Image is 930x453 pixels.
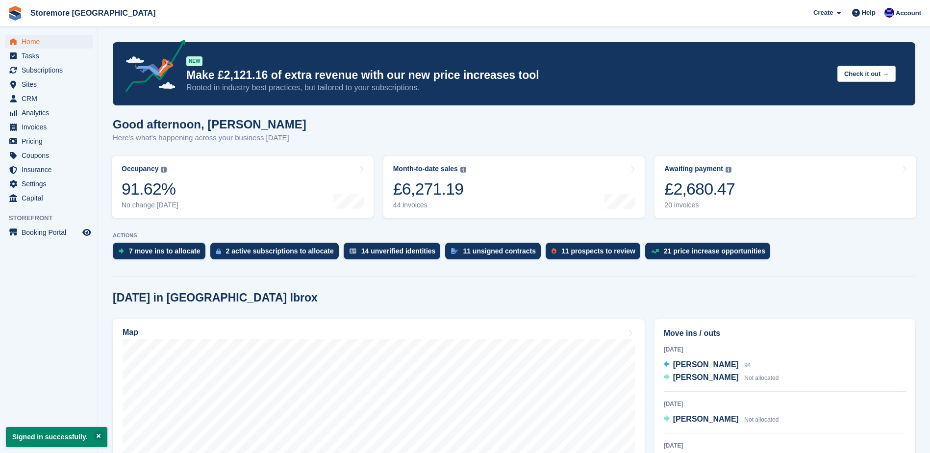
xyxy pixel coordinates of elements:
div: 11 unsigned contracts [463,247,536,255]
div: No change [DATE] [122,201,178,209]
span: CRM [22,92,80,105]
a: Occupancy 91.62% No change [DATE] [112,156,374,218]
div: 91.62% [122,179,178,199]
h2: Move ins / outs [664,327,906,339]
a: 11 prospects to review [546,243,645,264]
span: 94 [744,362,751,369]
a: menu [5,177,93,191]
a: menu [5,35,93,49]
span: Pricing [22,134,80,148]
img: verify_identity-adf6edd0f0f0b5bbfe63781bf79b02c33cf7c696d77639b501bdc392416b5a36.svg [350,248,356,254]
div: Month-to-date sales [393,165,458,173]
div: £6,271.19 [393,179,466,199]
div: 20 invoices [664,201,735,209]
a: menu [5,149,93,162]
div: [DATE] [664,441,906,450]
div: NEW [186,56,202,66]
p: Make £2,121.16 of extra revenue with our new price increases tool [186,68,829,82]
div: 44 invoices [393,201,466,209]
a: menu [5,120,93,134]
img: prospect-51fa495bee0391a8d652442698ab0144808aea92771e9ea1ae160a38d050c398.svg [552,248,556,254]
img: active_subscription_to_allocate_icon-d502201f5373d7db506a760aba3b589e785aa758c864c3986d89f69b8ff3... [216,248,221,254]
a: 11 unsigned contracts [445,243,546,264]
span: Coupons [22,149,80,162]
img: price_increase_opportunities-93ffe204e8149a01c8c9dc8f82e8f89637d9d84a8eef4429ea346261dce0b2c0.svg [651,249,659,253]
a: Awaiting payment £2,680.47 20 invoices [654,156,916,218]
div: 11 prospects to review [561,247,635,255]
a: menu [5,191,93,205]
a: Preview store [81,226,93,238]
span: [PERSON_NAME] [673,360,739,369]
div: [DATE] [664,400,906,408]
h2: Map [123,328,138,337]
img: Angela [884,8,894,18]
a: menu [5,49,93,63]
span: Storefront [9,213,98,223]
img: stora-icon-8386f47178a22dfd0bd8f6a31ec36ba5ce8667c1dd55bd0f319d3a0aa187defe.svg [8,6,23,21]
a: 14 unverified identities [344,243,446,264]
span: Sites [22,77,80,91]
a: Storemore [GEOGRAPHIC_DATA] [26,5,159,21]
img: icon-info-grey-7440780725fd019a000dd9b08b2336e03edf1995a4989e88bcd33f0948082b44.svg [161,167,167,173]
img: price-adjustments-announcement-icon-8257ccfd72463d97f412b2fc003d46551f7dbcb40ab6d574587a9cd5c0d94... [117,40,186,96]
span: Help [862,8,876,18]
a: menu [5,63,93,77]
span: Capital [22,191,80,205]
span: Analytics [22,106,80,120]
span: [PERSON_NAME] [673,415,739,423]
img: icon-info-grey-7440780725fd019a000dd9b08b2336e03edf1995a4989e88bcd33f0948082b44.svg [726,167,731,173]
span: Not allocated [744,416,779,423]
a: menu [5,106,93,120]
span: [PERSON_NAME] [673,373,739,381]
div: 7 move ins to allocate [129,247,201,255]
a: menu [5,226,93,239]
img: contract_signature_icon-13c848040528278c33f63329250d36e43548de30e8caae1d1a13099fd9432cc5.svg [451,248,458,254]
a: menu [5,92,93,105]
div: [DATE] [664,345,906,354]
h1: Good afternoon, [PERSON_NAME] [113,118,306,131]
a: [PERSON_NAME] Not allocated [664,372,779,384]
span: Subscriptions [22,63,80,77]
a: menu [5,163,93,176]
span: Invoices [22,120,80,134]
div: 21 price increase opportunities [664,247,765,255]
a: Month-to-date sales £6,271.19 44 invoices [383,156,645,218]
a: [PERSON_NAME] 94 [664,359,751,372]
span: Settings [22,177,80,191]
div: 2 active subscriptions to allocate [226,247,334,255]
span: Booking Portal [22,226,80,239]
span: Not allocated [744,375,779,381]
div: Awaiting payment [664,165,723,173]
p: Here's what's happening across your business [DATE] [113,132,306,144]
span: Tasks [22,49,80,63]
button: Check it out → [837,66,896,82]
span: Insurance [22,163,80,176]
h2: [DATE] in [GEOGRAPHIC_DATA] Ibrox [113,291,318,304]
a: 2 active subscriptions to allocate [210,243,344,264]
img: icon-info-grey-7440780725fd019a000dd9b08b2336e03edf1995a4989e88bcd33f0948082b44.svg [460,167,466,173]
p: Signed in successfully. [6,427,107,447]
a: [PERSON_NAME] Not allocated [664,413,779,426]
img: move_ins_to_allocate_icon-fdf77a2bb77ea45bf5b3d319d69a93e2d87916cf1d5bf7949dd705db3b84f3ca.svg [119,248,124,254]
a: menu [5,134,93,148]
a: 21 price increase opportunities [645,243,775,264]
div: £2,680.47 [664,179,735,199]
div: Occupancy [122,165,158,173]
span: Account [896,8,921,18]
p: ACTIONS [113,232,915,239]
span: Home [22,35,80,49]
p: Rooted in industry best practices, but tailored to your subscriptions. [186,82,829,93]
a: menu [5,77,93,91]
div: 14 unverified identities [361,247,436,255]
span: Create [813,8,833,18]
a: 7 move ins to allocate [113,243,210,264]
